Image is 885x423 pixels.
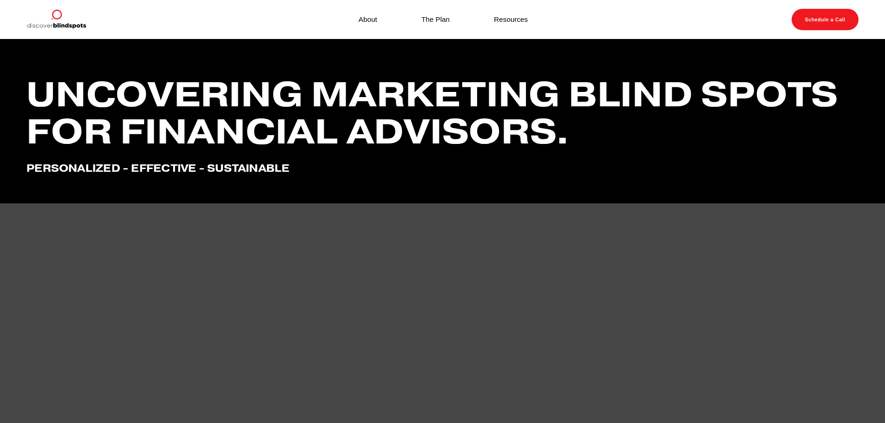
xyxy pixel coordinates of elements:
a: Schedule a Call [792,9,859,30]
a: About [359,13,377,26]
a: Resources [494,13,528,26]
h1: Uncovering marketing blind spots for financial advisors. [26,76,859,150]
img: Discover Blind Spots [26,9,86,30]
a: The Plan [421,13,450,26]
h4: Personalized - effective - Sustainable [26,162,859,174]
